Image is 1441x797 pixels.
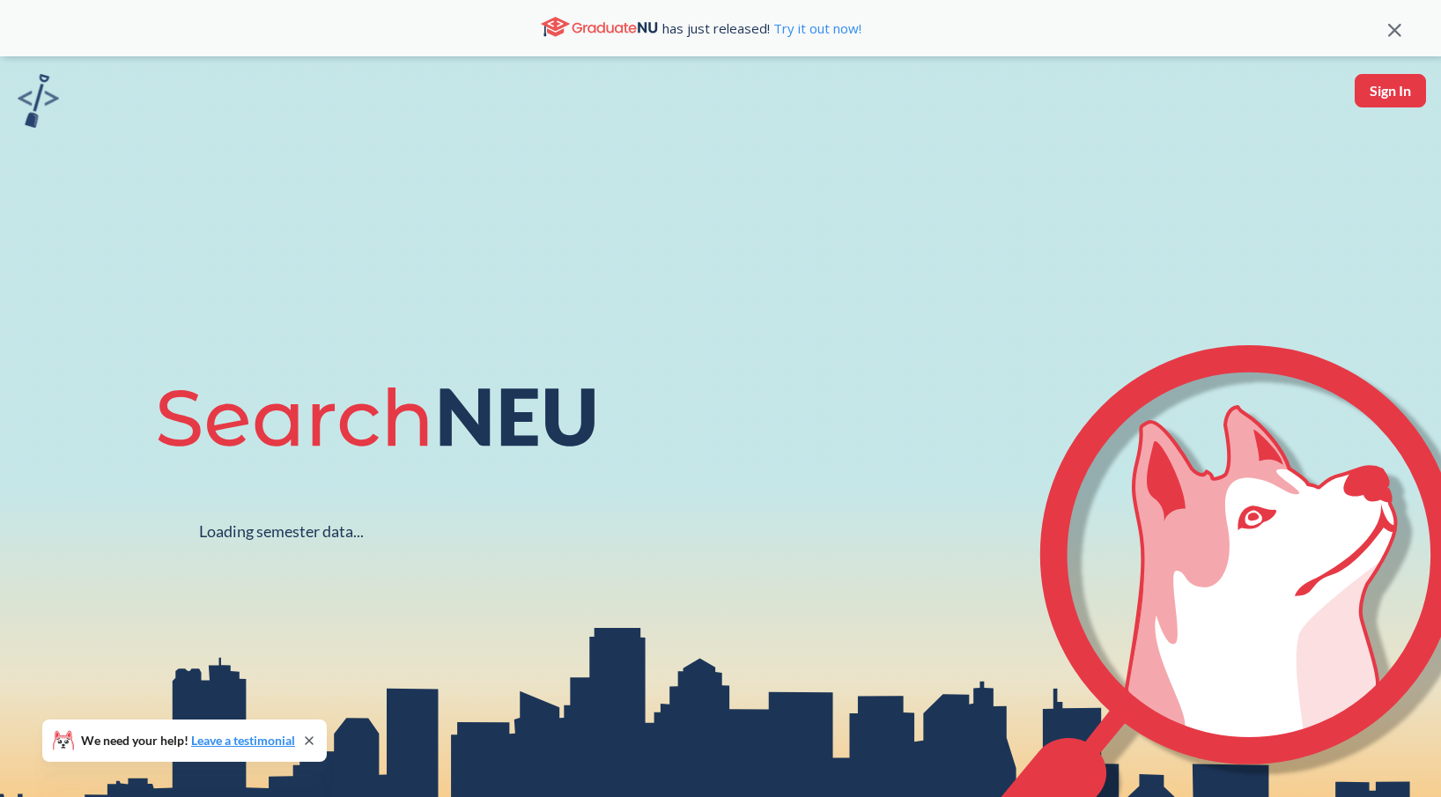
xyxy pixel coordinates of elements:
[81,734,295,747] span: We need your help!
[662,18,861,38] span: has just released!
[191,733,295,748] a: Leave a testimonial
[18,74,59,128] img: sandbox logo
[199,521,364,542] div: Loading semester data...
[18,74,59,133] a: sandbox logo
[770,19,861,37] a: Try it out now!
[1355,74,1426,107] button: Sign In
